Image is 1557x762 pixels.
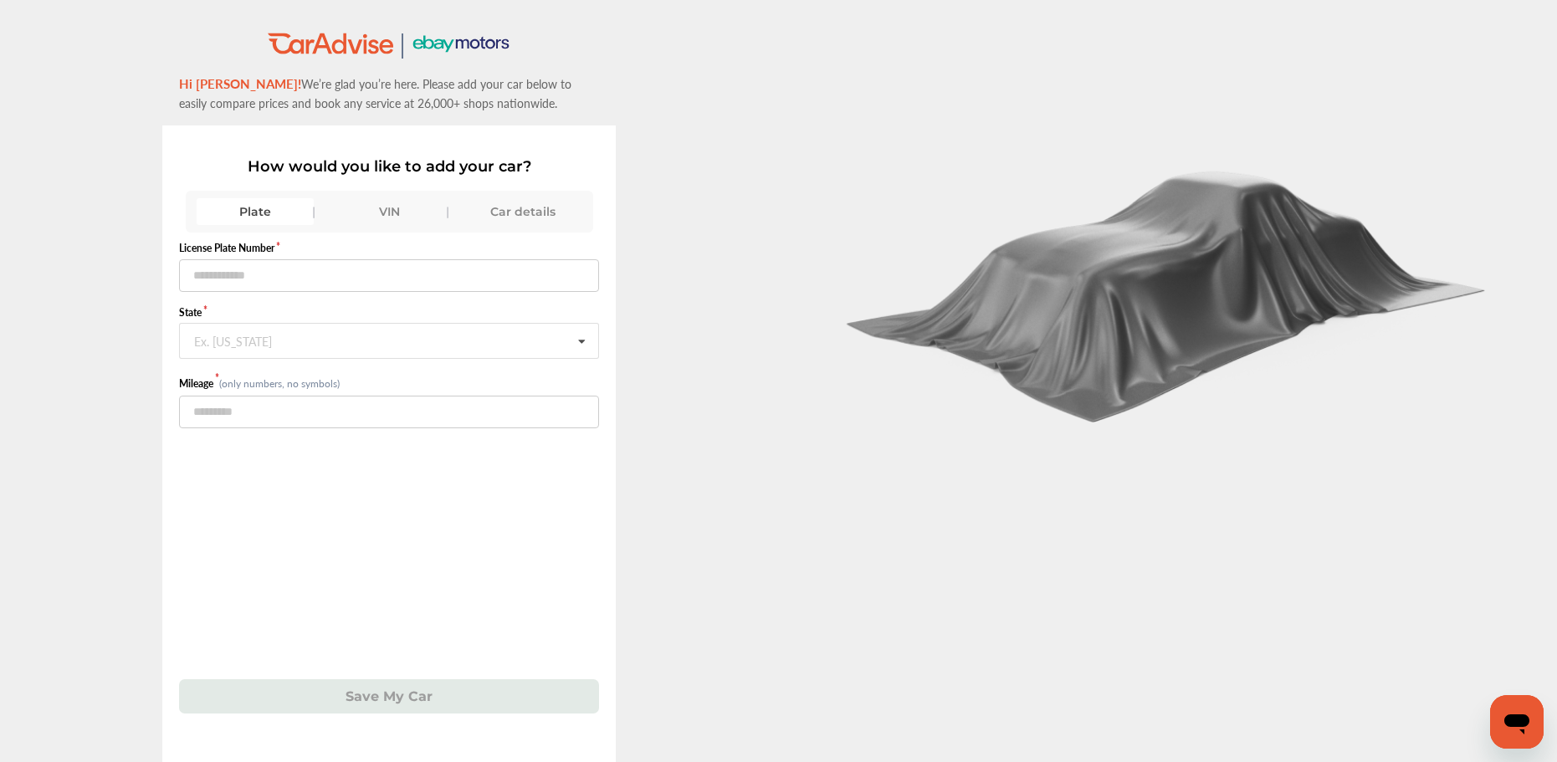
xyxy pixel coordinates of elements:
[833,152,1503,423] img: carCoverBlack.2823a3dccd746e18b3f8.png
[219,376,340,391] small: (only numbers, no symbols)
[464,198,581,225] div: Car details
[197,198,314,225] div: Plate
[179,376,219,391] label: Mileage
[179,74,301,92] span: Hi [PERSON_NAME]!
[179,305,599,320] label: State
[179,157,599,176] p: How would you like to add your car?
[179,241,599,255] label: License Plate Number
[1490,695,1544,749] iframe: Button to launch messaging window
[179,75,571,111] span: We’re glad you’re here. Please add your car below to easily compare prices and book any service a...
[194,335,272,345] div: Ex. [US_STATE]
[330,198,448,225] div: VIN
